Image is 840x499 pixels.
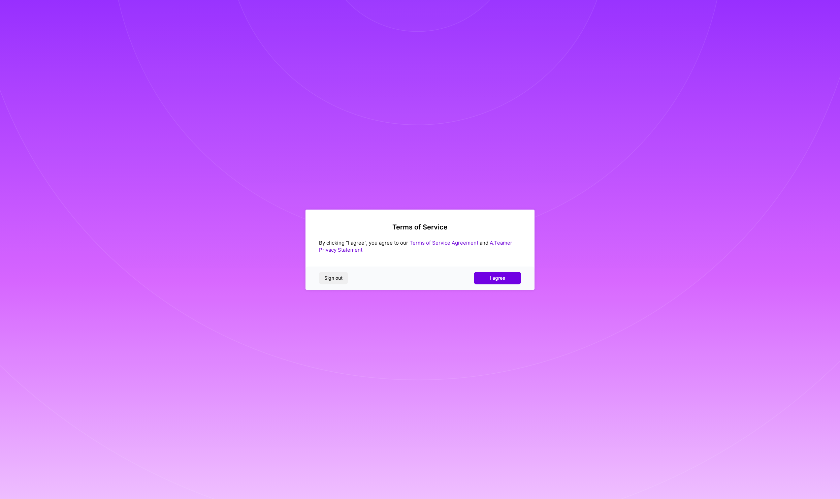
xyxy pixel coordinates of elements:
button: I agree [474,272,521,284]
a: Terms of Service Agreement [410,240,478,246]
span: Sign out [324,275,343,281]
h2: Terms of Service [319,223,521,231]
span: I agree [490,275,505,281]
button: Sign out [319,272,348,284]
div: By clicking "I agree", you agree to our and [319,239,521,253]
